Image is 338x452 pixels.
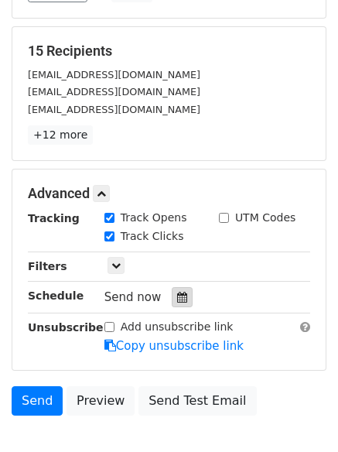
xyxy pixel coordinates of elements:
small: [EMAIL_ADDRESS][DOMAIN_NAME] [28,104,200,115]
label: UTM Codes [235,210,295,226]
strong: Unsubscribe [28,321,104,334]
small: [EMAIL_ADDRESS][DOMAIN_NAME] [28,69,200,80]
h5: Advanced [28,185,310,202]
small: [EMAIL_ADDRESS][DOMAIN_NAME] [28,86,200,98]
strong: Filters [28,260,67,272]
h5: 15 Recipients [28,43,310,60]
strong: Tracking [28,212,80,224]
span: Send now [104,290,162,304]
a: +12 more [28,125,93,145]
a: Preview [67,386,135,416]
a: Copy unsubscribe link [104,339,244,353]
strong: Schedule [28,289,84,302]
label: Add unsubscribe link [121,319,234,335]
label: Track Opens [121,210,187,226]
iframe: Chat Widget [261,378,338,452]
label: Track Clicks [121,228,184,245]
a: Send [12,386,63,416]
a: Send Test Email [138,386,256,416]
